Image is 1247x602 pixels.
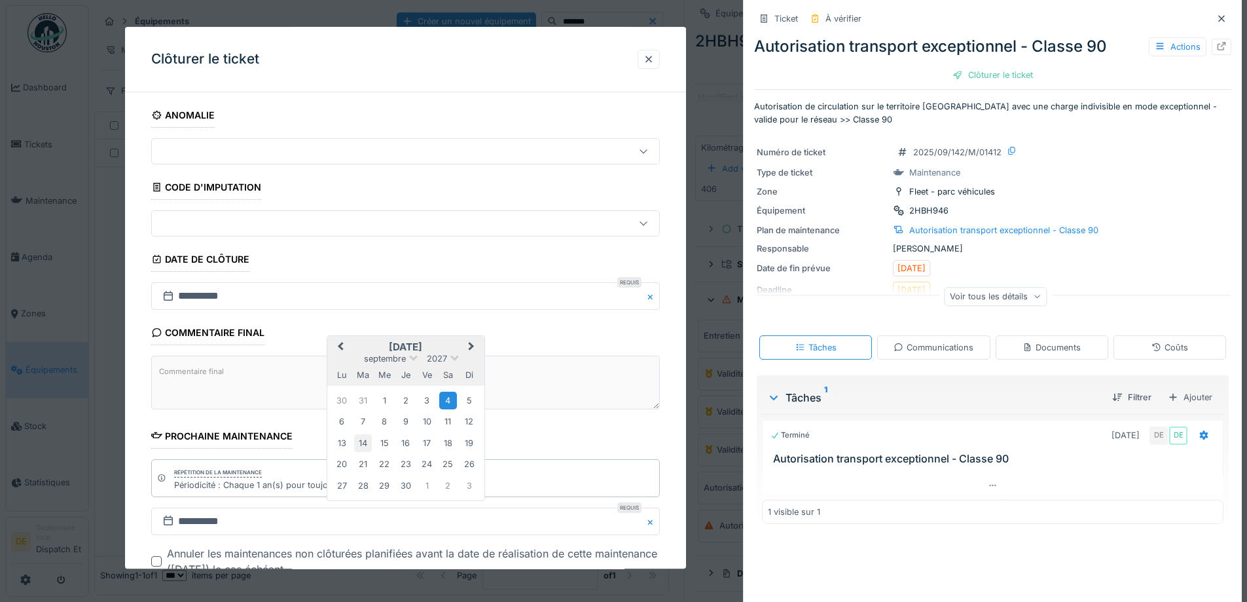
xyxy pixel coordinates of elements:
[333,392,351,409] div: Choose lundi 30 août 2027
[909,204,949,217] div: 2HBH946
[439,392,457,409] div: Choose samedi 4 septembre 2027
[439,413,457,431] div: Choose samedi 11 septembre 2027
[757,242,888,255] div: Responsable
[770,430,810,441] div: Terminé
[909,224,1098,236] div: Autorisation transport exceptionnel - Classe 90
[333,413,351,431] div: Choose lundi 6 septembre 2027
[375,413,393,431] div: Choose mercredi 8 septembre 2027
[151,324,265,346] div: Commentaire final
[354,434,372,452] div: Choose mardi 14 septembre 2027
[397,366,414,384] div: jeudi
[1151,341,1188,354] div: Coûts
[757,146,888,159] div: Numéro de ticket
[333,456,351,474] div: Choose lundi 20 septembre 2027
[151,105,215,128] div: Anomalie
[354,456,372,474] div: Choose mardi 21 septembre 2027
[617,278,642,288] div: Requis
[174,479,443,491] div: Périodicité : Chaque 1 an(s) pour toujours. Date suggérée : [DATE].
[1107,388,1157,406] div: Filtrer
[773,453,1218,465] h3: Autorisation transport exceptionnel - Classe 90
[327,341,484,353] h2: [DATE]
[1162,388,1218,407] div: Ajouter
[944,287,1047,306] div: Voir tous les détails
[460,477,478,495] div: Choose dimanche 3 octobre 2027
[151,178,262,200] div: Code d'imputation
[460,392,478,409] div: Choose dimanche 5 septembre 2027
[913,146,1002,159] div: 2025/09/142/M/01412
[333,434,351,452] div: Choose lundi 13 septembre 2027
[151,250,250,273] div: Date de clôture
[418,456,435,474] div: Choose vendredi 24 septembre 2027
[439,434,457,452] div: Choose samedi 18 septembre 2027
[329,337,350,358] button: Previous Month
[774,12,798,25] div: Ticket
[754,35,1231,58] div: Autorisation transport exceptionnel - Classe 90
[331,390,480,496] div: Month septembre, 2027
[375,392,393,409] div: Choose mercredi 1 septembre 2027
[156,364,226,380] label: Commentaire final
[354,477,372,495] div: Choose mardi 28 septembre 2027
[333,477,351,495] div: Choose lundi 27 septembre 2027
[645,508,660,535] button: Close
[757,185,888,198] div: Zone
[757,204,888,217] div: Équipement
[397,413,414,431] div: Choose jeudi 9 septembre 2027
[757,224,888,236] div: Plan de maintenance
[418,392,435,409] div: Choose vendredi 3 septembre 2027
[375,366,393,384] div: mercredi
[754,100,1231,125] p: Autorisation de circulation sur le territoire [GEOGRAPHIC_DATA] avec une charge indivisible en mo...
[757,242,1229,255] div: [PERSON_NAME]
[397,434,414,452] div: Choose jeudi 16 septembre 2027
[1022,341,1081,354] div: Documents
[824,390,827,405] sup: 1
[795,341,837,354] div: Tâches
[354,366,372,384] div: mardi
[439,366,457,384] div: samedi
[151,51,259,67] h3: Clôturer le ticket
[1169,426,1187,445] div: DE
[375,477,393,495] div: Choose mercredi 29 septembre 2027
[375,434,393,452] div: Choose mercredi 15 septembre 2027
[757,166,888,179] div: Type de ticket
[767,390,1102,405] div: Tâches
[1111,429,1140,442] div: [DATE]
[167,546,660,577] div: Annuler les maintenances non clôturées planifiées avant la date de réalisation de cette maintenan...
[460,456,478,474] div: Choose dimanche 26 septembre 2027
[1149,37,1206,56] div: Actions
[460,413,478,431] div: Choose dimanche 12 septembre 2027
[1149,426,1168,445] div: DE
[418,366,435,384] div: vendredi
[897,262,926,274] div: [DATE]
[151,426,293,449] div: Prochaine maintenance
[439,477,457,495] div: Choose samedi 2 octobre 2027
[909,166,960,179] div: Maintenance
[418,434,435,452] div: Choose vendredi 17 septembre 2027
[757,262,888,274] div: Date de fin prévue
[460,366,478,384] div: dimanche
[418,413,435,431] div: Choose vendredi 10 septembre 2027
[947,66,1038,84] div: Clôturer le ticket
[460,434,478,452] div: Choose dimanche 19 septembre 2027
[617,502,642,513] div: Requis
[825,12,861,25] div: À vérifier
[354,392,372,409] div: Choose mardi 31 août 2027
[645,283,660,310] button: Close
[462,337,483,358] button: Next Month
[397,456,414,474] div: Choose jeudi 23 septembre 2027
[894,341,973,354] div: Communications
[354,413,372,431] div: Choose mardi 7 septembre 2027
[174,468,262,478] div: Répétition de la maintenance
[427,354,447,364] span: 2027
[333,366,351,384] div: lundi
[909,185,995,198] div: Fleet - parc véhicules
[418,477,435,495] div: Choose vendredi 1 octobre 2027
[397,392,414,409] div: Choose jeudi 2 septembre 2027
[397,477,414,495] div: Choose jeudi 30 septembre 2027
[439,456,457,474] div: Choose samedi 25 septembre 2027
[768,506,820,518] div: 1 visible sur 1
[375,456,393,474] div: Choose mercredi 22 septembre 2027
[364,354,406,364] span: septembre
